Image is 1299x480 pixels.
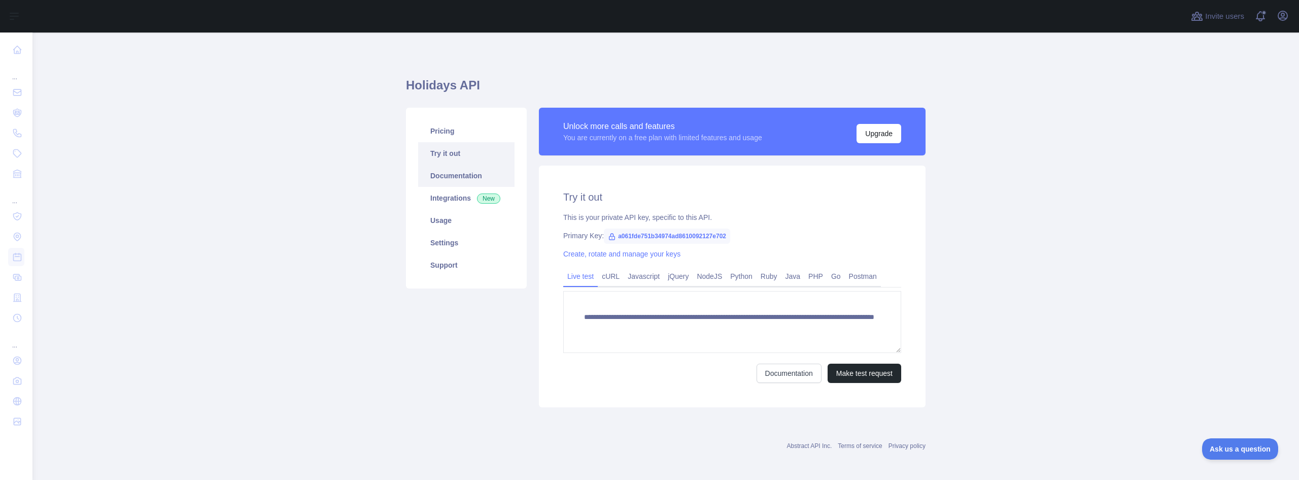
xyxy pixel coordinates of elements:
div: This is your private API key, specific to this API. [563,212,901,222]
span: Invite users [1205,11,1244,22]
a: Live test [563,268,598,284]
a: PHP [804,268,827,284]
a: jQuery [664,268,693,284]
a: Create, rotate and manage your keys [563,250,680,258]
a: Settings [418,232,515,254]
button: Invite users [1189,8,1246,24]
h2: Try it out [563,190,901,204]
button: Upgrade [857,124,901,143]
a: Documentation [418,165,515,187]
div: ... [8,61,24,81]
a: Abstract API Inc. [787,442,832,450]
div: ... [8,185,24,205]
a: Try it out [418,142,515,165]
a: Javascript [624,268,664,284]
span: New [477,194,500,204]
a: Java [781,268,805,284]
a: Go [827,268,845,284]
h1: Holidays API [406,77,926,102]
a: Privacy policy [888,442,926,450]
a: Ruby [757,268,781,284]
a: Terms of service [838,442,882,450]
div: Primary Key: [563,231,901,241]
div: Unlock more calls and features [563,120,762,133]
a: Postman [845,268,881,284]
a: Pricing [418,120,515,142]
a: Integrations New [418,187,515,209]
a: Python [726,268,757,284]
iframe: Toggle Customer Support [1202,438,1279,460]
span: a061fde751b34974ad8610092127e702 [604,229,730,244]
a: NodeJS [693,268,726,284]
a: Support [418,254,515,276]
button: Make test request [828,364,901,383]
div: You are currently on a free plan with limited features and usage [563,133,762,143]
div: ... [8,329,24,349]
a: cURL [598,268,624,284]
a: Usage [418,209,515,232]
a: Documentation [757,364,822,383]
